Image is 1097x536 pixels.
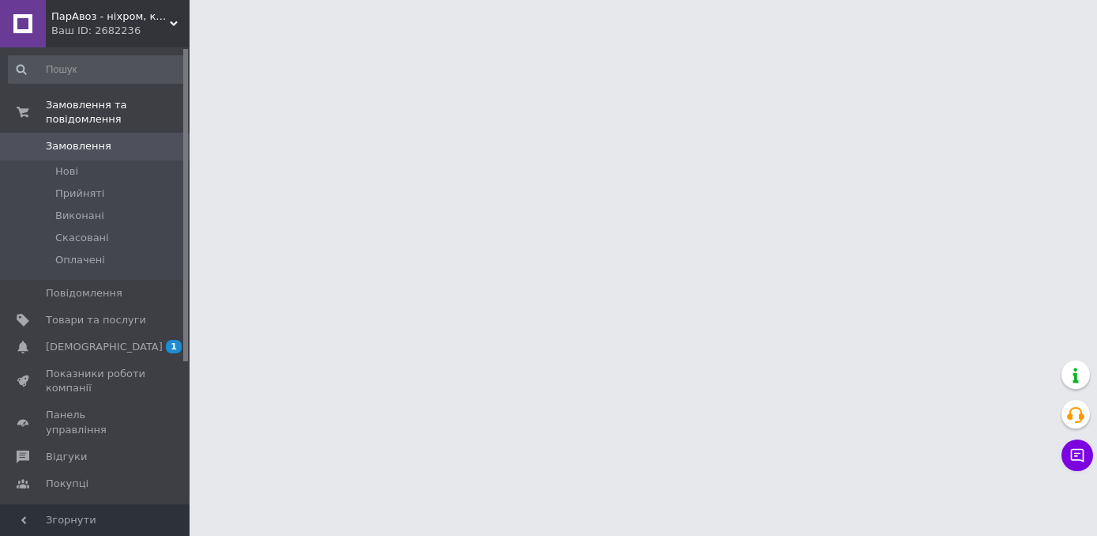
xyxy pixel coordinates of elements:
[55,231,109,245] span: Скасовані
[51,24,190,38] div: Ваш ID: 2682236
[46,450,87,464] span: Відгуки
[1061,440,1093,471] button: Чат з покупцем
[46,408,146,436] span: Панель управління
[46,367,146,395] span: Показники роботи компанії
[166,340,182,353] span: 1
[46,286,122,300] span: Повідомлення
[8,55,186,84] input: Пошук
[55,209,104,223] span: Виконані
[55,187,104,201] span: Прийняті
[46,139,111,153] span: Замовлення
[55,253,105,267] span: Оплачені
[51,9,170,24] span: ПарАвоз - ніхром, кантал, нержавійка, мідь, латунь, бронза, алюміній
[46,98,190,126] span: Замовлення та повідомлення
[46,313,146,327] span: Товари та послуги
[55,164,78,179] span: Нові
[46,477,88,491] span: Покупці
[46,340,163,354] span: [DEMOGRAPHIC_DATA]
